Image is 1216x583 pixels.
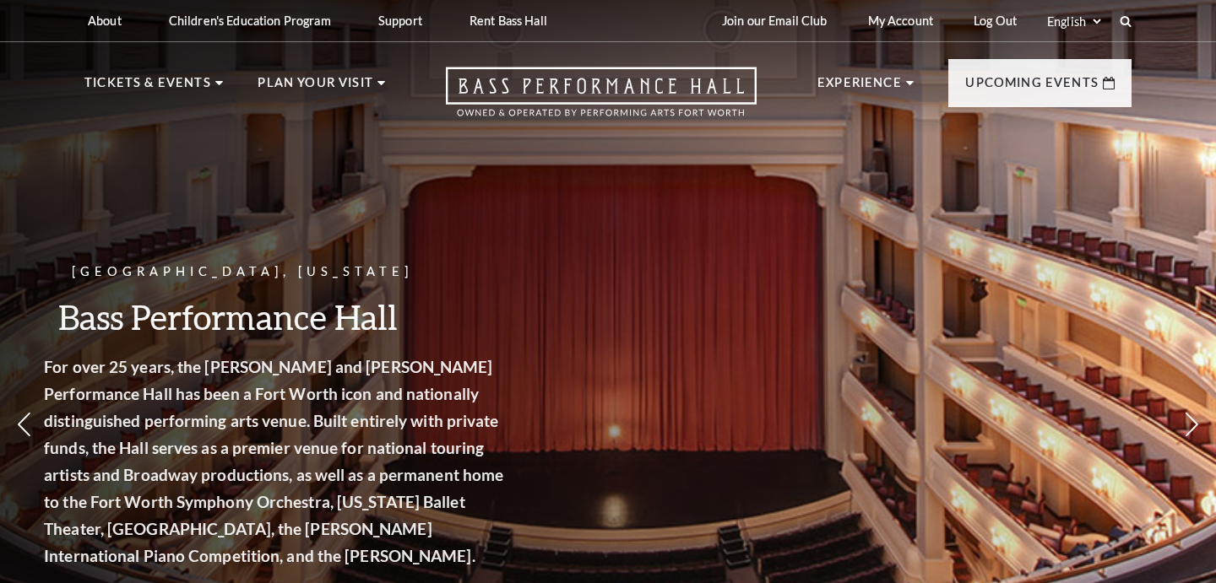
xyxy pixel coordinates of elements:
[78,295,542,338] h3: Bass Performance Hall
[817,73,902,103] p: Experience
[965,73,1099,103] p: Upcoming Events
[258,73,373,103] p: Plan Your Visit
[78,262,542,283] p: [GEOGRAPHIC_DATA], [US_STATE]
[1044,13,1104,30] select: Select:
[84,73,211,103] p: Tickets & Events
[78,357,537,565] strong: For over 25 years, the [PERSON_NAME] and [PERSON_NAME] Performance Hall has been a Fort Worth ico...
[169,13,331,28] p: Children's Education Program
[88,13,122,28] p: About
[470,13,547,28] p: Rent Bass Hall
[378,13,422,28] p: Support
